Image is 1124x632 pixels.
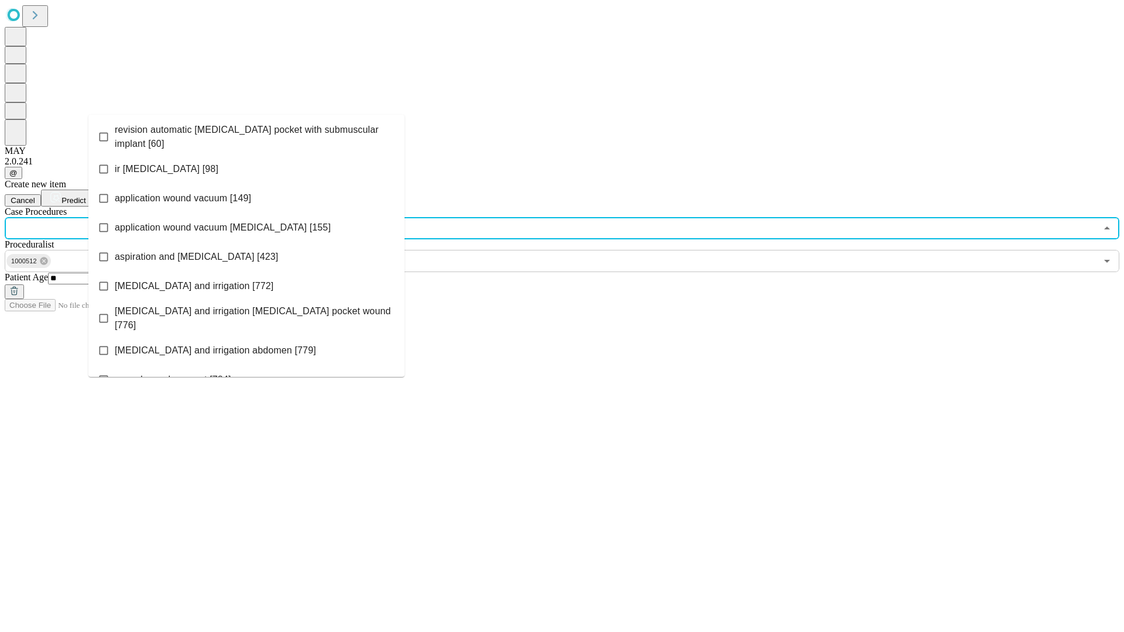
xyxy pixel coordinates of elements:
[5,167,22,179] button: @
[6,255,42,268] span: 1000512
[115,221,331,235] span: application wound vacuum [MEDICAL_DATA] [155]
[115,250,278,264] span: aspiration and [MEDICAL_DATA] [423]
[115,191,251,205] span: application wound vacuum [149]
[5,272,48,282] span: Patient Age
[11,196,35,205] span: Cancel
[115,162,218,176] span: ir [MEDICAL_DATA] [98]
[1099,220,1115,236] button: Close
[9,169,18,177] span: @
[5,194,41,207] button: Cancel
[5,156,1119,167] div: 2.0.241
[115,344,316,358] span: [MEDICAL_DATA] and irrigation abdomen [779]
[115,279,273,293] span: [MEDICAL_DATA] and irrigation [772]
[5,207,67,217] span: Scheduled Procedure
[61,196,85,205] span: Predict
[115,373,231,387] span: wound vac placement [784]
[5,146,1119,156] div: MAY
[5,179,66,189] span: Create new item
[115,123,395,151] span: revision automatic [MEDICAL_DATA] pocket with submuscular implant [60]
[115,304,395,332] span: [MEDICAL_DATA] and irrigation [MEDICAL_DATA] pocket wound [776]
[6,254,51,268] div: 1000512
[41,190,95,207] button: Predict
[5,239,54,249] span: Proceduralist
[1099,253,1115,269] button: Open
